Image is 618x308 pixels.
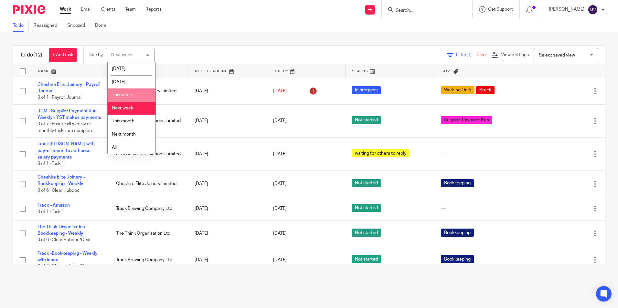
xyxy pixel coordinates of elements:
[188,104,267,138] td: [DATE]
[188,138,267,171] td: [DATE]
[441,116,492,124] span: Supplier Payment Run
[273,258,287,262] span: [DATE]
[34,19,62,32] a: Reassigned
[13,5,45,14] img: Pixie
[112,119,134,123] span: This month
[110,197,188,220] td: Track Brewing Company Ltd
[273,152,287,156] span: [DATE]
[441,86,474,94] span: Working On It
[112,145,117,150] span: All
[476,86,495,94] span: Stuck
[588,5,598,15] img: svg%3E
[37,142,95,159] a: Email [PERSON_NAME] with payroll report to authorise salary payments
[188,247,267,273] td: [DATE]
[441,205,520,212] div: ---
[352,179,381,187] span: Not started
[112,67,125,71] span: [DATE]
[37,225,88,236] a: The Think Organisation - Bookkeeping - Weekly
[352,229,381,237] span: Not started
[110,171,188,197] td: Cheshire Elite Joinery Limited
[37,109,101,120] a: JCM - Supplier Payment Run Weekly - YST makes payments
[37,122,93,133] span: 0 of 7 · Ensure all weekly or monthly tasks are complete
[95,19,111,32] a: Done
[273,182,287,186] span: [DATE]
[456,53,476,57] span: Filter
[549,6,584,13] p: [PERSON_NAME]
[188,220,267,247] td: [DATE]
[112,132,136,137] span: Next month
[352,204,381,212] span: Not started
[188,197,267,220] td: [DATE]
[476,53,487,57] a: Clear
[441,255,474,263] span: Bookkeeping
[188,78,267,104] td: [DATE]
[37,203,70,208] a: Track - Amazon
[352,255,381,263] span: Not started
[273,206,287,211] span: [DATE]
[67,19,90,32] a: Snoozed
[111,53,133,57] div: Next week
[81,6,91,13] a: Email
[37,82,100,93] a: Cheshire Elite Joinery - Payroll Journal
[37,264,91,269] span: 0 of 8 · Clear Hubdoc/Dext
[273,89,287,93] span: [DATE]
[37,95,81,100] span: 0 of 1 · Payroll Journal
[539,53,575,57] span: Select saved view
[49,48,77,62] a: + Add task
[37,188,80,193] span: 0 of 6 · Clear Hubdoc
[501,53,529,57] span: View Settings
[110,220,188,247] td: The Think Organisation Ltd
[273,119,287,123] span: [DATE]
[112,80,125,84] span: [DATE]
[110,247,188,273] td: Track Brewing Company Ltd
[89,52,103,58] p: Due by
[60,6,71,13] a: Work
[112,93,132,97] span: This week
[13,19,29,32] a: To do
[125,6,136,13] a: Team
[33,52,42,57] span: (12)
[441,151,520,157] div: ---
[352,86,381,94] span: In progress
[112,106,133,110] span: Next week
[101,6,115,13] a: Clients
[441,179,474,187] span: Bookkeeping
[37,238,91,242] span: 0 of 6 · Clear Hubdoc/Dext
[352,149,410,157] span: waiting for others to reply
[37,175,85,186] a: Cheshire Elite Joinery - Bookkeeping - Weekly
[395,8,453,14] input: Search
[145,6,162,13] a: Reports
[441,69,452,73] span: Tags
[37,251,98,262] a: Track -Bookkeeping - Weekly with inbox
[488,7,513,12] span: Get Support
[37,162,64,166] span: 0 of 1 · Task 1
[37,210,64,214] span: 0 of 1 · Task 1
[441,229,474,237] span: Bookkeeping
[352,116,381,124] span: Not started
[273,231,287,236] span: [DATE]
[466,53,472,57] span: (1)
[188,171,267,197] td: [DATE]
[20,52,42,58] h1: To do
